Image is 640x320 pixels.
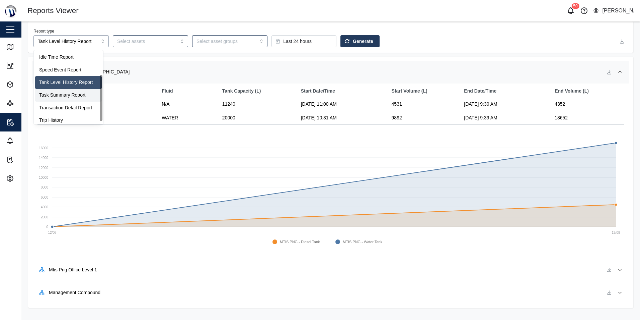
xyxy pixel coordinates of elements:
img: Main Logo [3,3,18,18]
td: [DATE] 10:31 AM [298,111,388,125]
td: WATER [158,111,219,125]
div: Map [17,43,32,51]
div: Idle Time Report [35,51,102,64]
td: [DATE] 9:39 AM [461,111,551,125]
text: 12000 [39,166,48,170]
text: 6000 [41,196,49,199]
th: End Date/Time [461,85,551,97]
text: 13/08 [612,231,620,234]
button: Mtis Png Office Level 1 [32,258,629,281]
td: 4352 [551,97,624,111]
div: Management Compound [49,289,100,297]
th: Fluid [158,85,219,97]
button: Mtis Png Napa [GEOGRAPHIC_DATA] [32,61,629,84]
div: Mtis Png Office Level 1 [49,266,97,274]
div: [PERSON_NAME] [602,7,634,15]
th: Tank Capacity (L) [219,85,298,97]
td: [DATE] 11:00 AM [298,97,388,111]
div: Reports Viewer [27,5,79,17]
td: 4531 [388,97,461,111]
span: Last 24 hours [283,36,312,47]
th: Start Date/Time [298,85,388,97]
div: Dashboard [17,62,46,69]
td: N/A [158,97,219,111]
div: Task Summary Report [35,89,102,102]
div: Settings [17,175,40,182]
text: 8000 [41,185,49,189]
div: Alarms [17,137,37,145]
div: Assets [17,81,37,88]
button: Generate [340,35,380,47]
div: Tank Level History Report [35,76,102,89]
div: 50 [571,3,579,9]
td: [DATE] 9:30 AM [461,97,551,111]
td: 9892 [388,111,461,125]
text: 10000 [39,176,48,179]
text: 2000 [41,215,49,219]
text: 14000 [39,156,48,160]
div: Tasks [17,156,35,163]
div: Reports [17,118,39,126]
td: 18652 [551,111,624,125]
td: 20000 [219,111,298,125]
input: Select asset groups [196,39,255,44]
div: Speed Event Report [35,64,102,76]
th: Start Volume (L) [388,85,461,97]
div: Sites [17,100,33,107]
button: [PERSON_NAME] [593,6,635,15]
text: 0 [46,225,48,229]
text: 4000 [41,205,49,209]
input: Choose a Report Type [33,35,109,47]
button: Last 24 hours [271,35,336,47]
label: Report type [33,29,54,34]
span: Generate [353,36,373,47]
text: 12/08 [48,231,56,234]
th: End Volume (L) [551,85,624,97]
input: Select assets [117,39,176,44]
td: 11240 [219,97,298,111]
div: Transaction Detail Report [35,102,102,114]
button: Management Compound [32,281,629,304]
div: Trip History [35,114,102,127]
div: Mtis Png Napa [GEOGRAPHIC_DATA] [32,84,629,259]
text: 16000 [39,146,48,150]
